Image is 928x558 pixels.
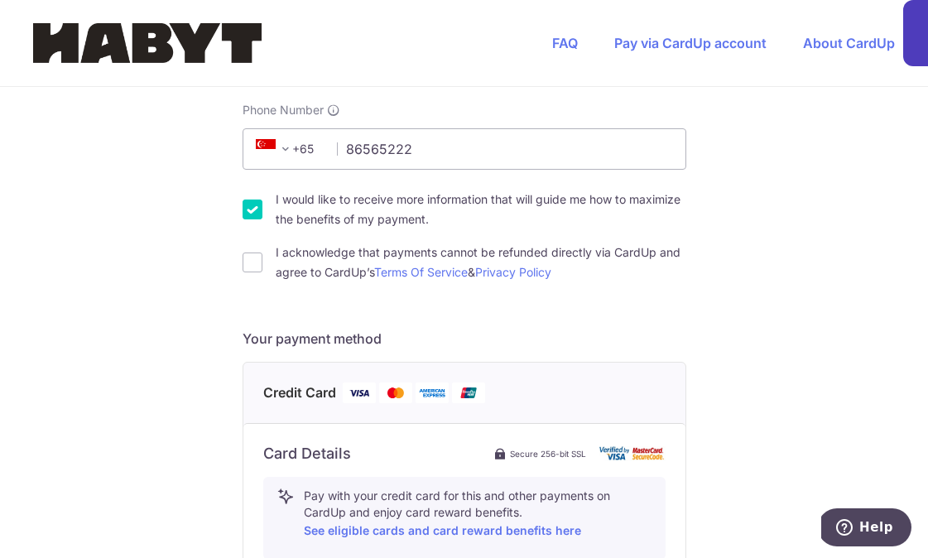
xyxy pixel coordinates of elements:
a: FAQ [552,35,578,51]
p: Pay with your credit card for this and other payments on CardUp and enjoy card reward benefits. [304,488,652,541]
label: I acknowledge that payments cannot be refunded directly via CardUp and agree to CardUp’s & [276,243,686,282]
img: Union Pay [452,382,485,403]
h6: Card Details [263,444,351,464]
iframe: Opens a widget where you can find more information [821,508,911,550]
a: Privacy Policy [475,265,551,279]
img: Visa [343,382,376,403]
span: Secure 256-bit SSL [510,447,586,460]
a: See eligible cards and card reward benefits here [304,523,581,537]
h5: Your payment method [243,329,686,349]
img: Mastercard [379,382,412,403]
span: +65 [251,139,325,159]
a: Terms Of Service [374,265,468,279]
label: I would like to receive more information that will guide me how to maximize the benefits of my pa... [276,190,686,229]
img: card secure [599,446,666,460]
img: American Express [416,382,449,403]
span: Credit Card [263,382,336,403]
span: +65 [256,139,296,159]
a: About CardUp [803,35,895,51]
a: Pay via CardUp account [614,35,767,51]
span: Phone Number [243,102,324,118]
